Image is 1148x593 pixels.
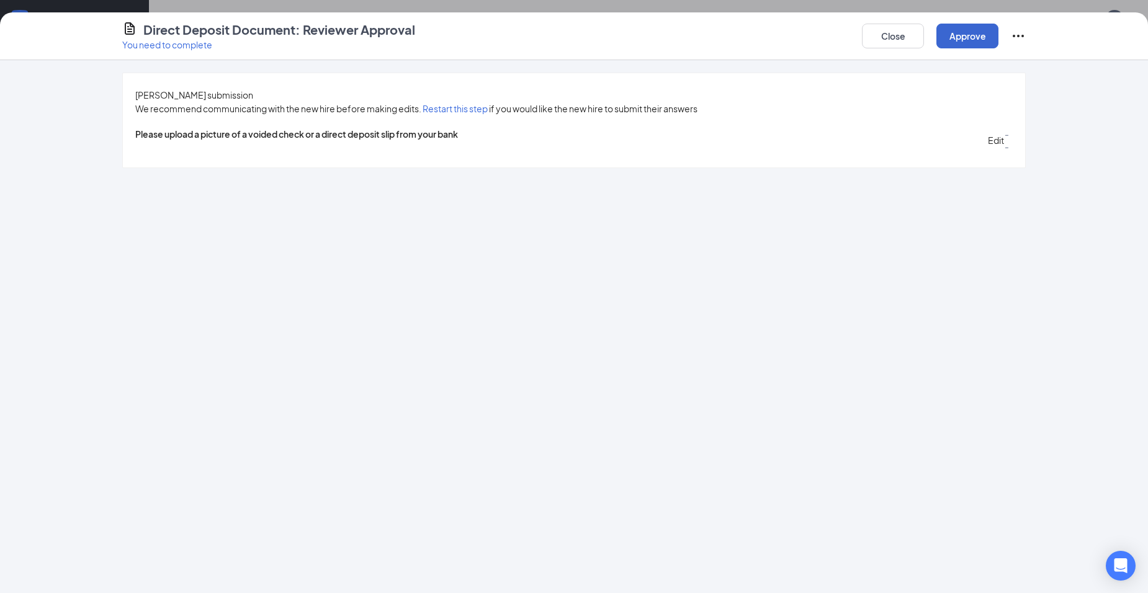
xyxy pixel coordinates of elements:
[936,24,998,48] button: Approve
[423,102,488,115] button: Restart this step
[143,21,415,38] h4: Direct Deposit Document: Reviewer Approval
[1106,551,1136,581] div: Open Intercom Messenger
[135,89,253,100] span: [PERSON_NAME] submission
[122,21,137,36] svg: CustomFormIcon
[122,38,415,51] p: You need to complete
[862,24,924,48] button: Close
[988,128,1004,153] button: Edit
[1011,29,1026,43] svg: Ellipses
[1004,128,1013,153] span: --
[135,102,697,115] span: We recommend communicating with the new hire before making edits. if you would like the new hire ...
[988,135,1004,146] span: Edit
[135,128,458,153] span: Please upload a picture of a voided check or a direct deposit slip from your bank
